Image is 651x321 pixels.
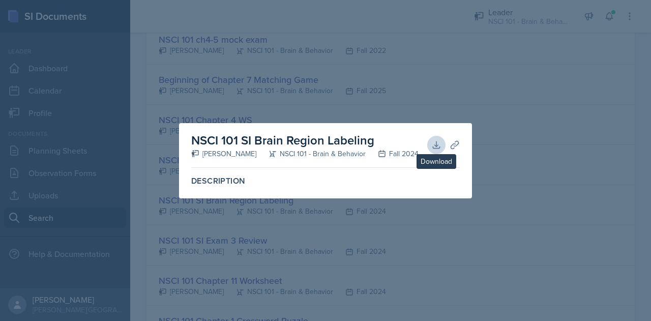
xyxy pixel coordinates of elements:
button: Download [427,136,446,154]
div: Fall 2024 [366,149,419,159]
label: Description [191,176,460,186]
div: NSCI 101 - Brain & Behavior [256,149,366,159]
h2: NSCI 101 SI Brain Region Labeling [191,131,419,150]
div: [PERSON_NAME] [191,149,256,159]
